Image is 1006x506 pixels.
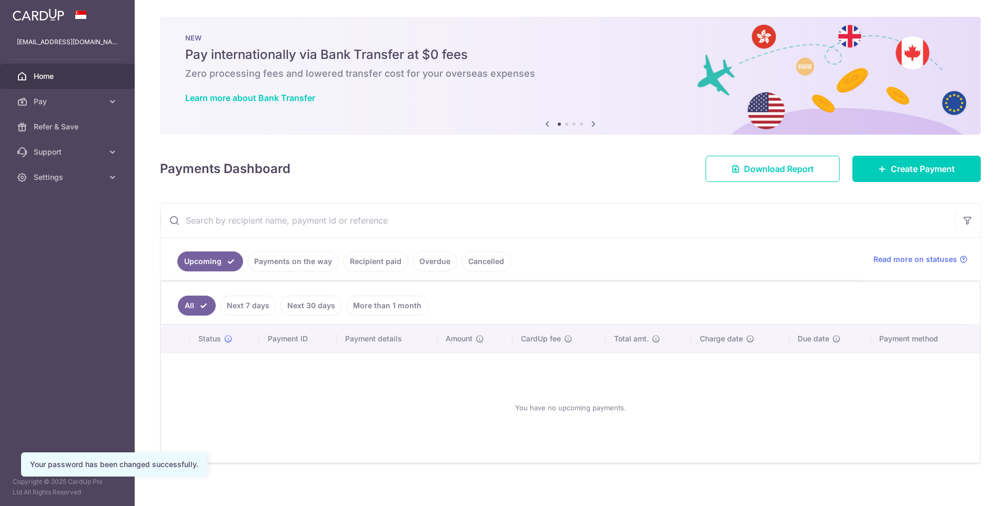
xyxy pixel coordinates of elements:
[343,251,408,271] a: Recipient paid
[198,333,221,344] span: Status
[337,325,437,352] th: Payment details
[891,163,955,175] span: Create Payment
[13,8,64,21] img: CardUp
[34,172,103,183] span: Settings
[461,251,511,271] a: Cancelled
[220,296,276,316] a: Next 7 days
[17,37,118,47] p: [EMAIL_ADDRESS][DOMAIN_NAME]
[185,46,955,63] h5: Pay internationally via Bank Transfer at $0 fees
[30,459,198,470] div: Your password has been changed successfully.
[160,17,981,135] img: Bank transfer banner
[446,333,472,344] span: Amount
[700,333,743,344] span: Charge date
[852,156,981,182] a: Create Payment
[34,96,103,107] span: Pay
[280,296,342,316] a: Next 30 days
[521,333,561,344] span: CardUp fee
[259,325,337,352] th: Payment ID
[798,333,829,344] span: Due date
[177,251,243,271] a: Upcoming
[413,251,457,271] a: Overdue
[744,163,814,175] span: Download Report
[34,122,103,132] span: Refer & Save
[939,474,995,501] iframe: Opens a widget where you can find more information
[178,296,216,316] a: All
[247,251,339,271] a: Payments on the way
[34,71,103,82] span: Home
[174,361,967,454] div: You have no upcoming payments.
[34,147,103,157] span: Support
[706,156,840,182] a: Download Report
[346,296,428,316] a: More than 1 month
[160,159,290,178] h4: Payments Dashboard
[873,254,957,265] span: Read more on statuses
[185,34,955,42] p: NEW
[871,325,980,352] th: Payment method
[185,67,955,80] h6: Zero processing fees and lowered transfer cost for your overseas expenses
[160,204,955,237] input: Search by recipient name, payment id or reference
[185,93,315,103] a: Learn more about Bank Transfer
[614,333,649,344] span: Total amt.
[873,254,968,265] a: Read more on statuses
